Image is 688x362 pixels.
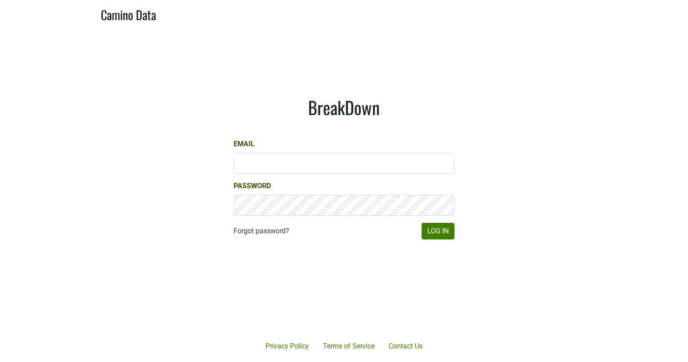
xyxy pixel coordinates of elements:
[234,139,255,149] label: Email
[234,97,454,118] h1: BreakDown
[316,337,382,355] a: Terms of Service
[259,337,316,355] a: Privacy Policy
[382,337,429,355] a: Contact Us
[234,181,271,191] label: Password
[234,226,289,236] a: Forgot password?
[422,223,454,239] button: Log In
[101,4,156,24] a: Camino Data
